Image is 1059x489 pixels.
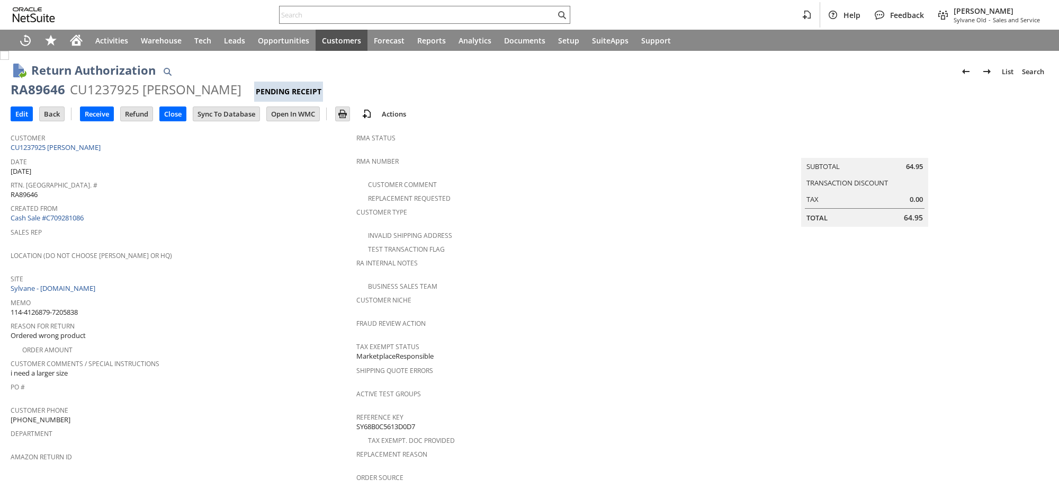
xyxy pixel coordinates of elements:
a: Order Source [356,473,403,482]
a: CU1237925 [PERSON_NAME] [11,143,103,152]
span: Activities [95,35,128,46]
a: Forecast [367,30,411,51]
span: Customers [322,35,361,46]
span: MarketplaceResponsible [356,351,434,361]
a: Replacement Requested [368,194,451,203]
a: Support [635,30,677,51]
span: Support [641,35,671,46]
a: Site [11,274,23,283]
a: Subtotal [806,162,840,171]
span: 114-4126879-7205838 [11,307,78,317]
a: Recent Records [13,30,38,51]
span: Forecast [374,35,405,46]
span: Setup [558,35,579,46]
span: Analytics [459,35,491,46]
span: Feedback [890,10,924,20]
a: Active Test Groups [356,389,421,398]
a: Customers [316,30,367,51]
input: Receive [80,107,113,121]
span: Documents [504,35,545,46]
a: Fraud Review Action [356,319,426,328]
a: Activities [89,30,134,51]
div: Shortcuts [38,30,64,51]
input: Edit [11,107,32,121]
a: Reports [411,30,452,51]
svg: Home [70,34,83,47]
a: Created From [11,204,58,213]
a: Setup [552,30,586,51]
img: Quick Find [161,65,174,78]
a: Invalid Shipping Address [368,231,452,240]
span: [PERSON_NAME] [954,6,1040,16]
span: Help [843,10,860,20]
a: Tax Exempt Status [356,342,419,351]
span: Leads [224,35,245,46]
a: Analytics [452,30,498,51]
a: RMA Number [356,157,399,166]
a: Customer [11,134,45,143]
a: Opportunities [252,30,316,51]
a: Memo [11,298,31,307]
img: Previous [959,65,972,78]
a: Actions [378,109,410,119]
a: Customer Niche [356,296,411,305]
span: SuiteApps [592,35,629,46]
span: Tech [194,35,211,46]
a: Documents [498,30,552,51]
span: - [989,16,991,24]
h1: Return Authorization [31,61,156,79]
a: SuiteApps [586,30,635,51]
a: Home [64,30,89,51]
a: Transaction Discount [806,178,888,188]
a: List [998,63,1018,80]
a: Sales Rep [11,228,42,237]
a: Reference Key [356,413,403,422]
span: [PHONE_NUMBER] [11,415,70,425]
span: Warehouse [141,35,182,46]
span: SY68B0C5613D0D7 [356,422,415,432]
a: Warehouse [134,30,188,51]
span: Sales and Service [993,16,1040,24]
span: Sylvane Old [954,16,986,24]
input: Sync To Database [193,107,259,121]
div: Pending Receipt [254,82,323,102]
a: Order Amount [22,345,73,354]
span: i need a larger size [11,368,68,378]
a: Date [11,157,27,166]
a: RA Internal Notes [356,259,418,268]
a: Tech [188,30,218,51]
input: Back [40,107,64,121]
a: Cash Sale #C709281086 [11,213,84,223]
a: Amazon Return ID [11,452,72,461]
a: Leads [218,30,252,51]
a: Business Sales Team [368,282,437,291]
div: CU1237925 [PERSON_NAME] [70,81,241,98]
img: Print [336,108,349,120]
a: Total [806,213,828,223]
img: add-record.svg [361,108,373,120]
a: Reason For Return [11,322,75,331]
span: Opportunities [258,35,309,46]
input: Print [336,107,349,121]
svg: logo [13,7,55,22]
a: Test Transaction Flag [368,245,445,254]
span: Reports [417,35,446,46]
svg: Recent Records [19,34,32,47]
input: Search [280,8,555,21]
svg: Shortcuts [44,34,57,47]
input: Refund [121,107,152,121]
a: Shipping Quote Errors [356,366,433,375]
a: Rtn. [GEOGRAPHIC_DATA]. # [11,181,97,190]
a: Replacement reason [356,450,427,459]
a: Customer Type [356,208,407,217]
span: 64.95 [904,212,923,223]
a: Customer Phone [11,406,68,415]
a: Department [11,429,52,438]
input: Open In WMC [267,107,319,121]
div: RA89646 [11,81,65,98]
span: Ordered wrong product [11,331,86,341]
span: RA89646 [11,190,38,200]
a: Tax Exempt. Doc Provided [368,436,455,445]
a: Location (Do Not Choose [PERSON_NAME] or HQ) [11,251,172,260]
a: PO # [11,383,25,392]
